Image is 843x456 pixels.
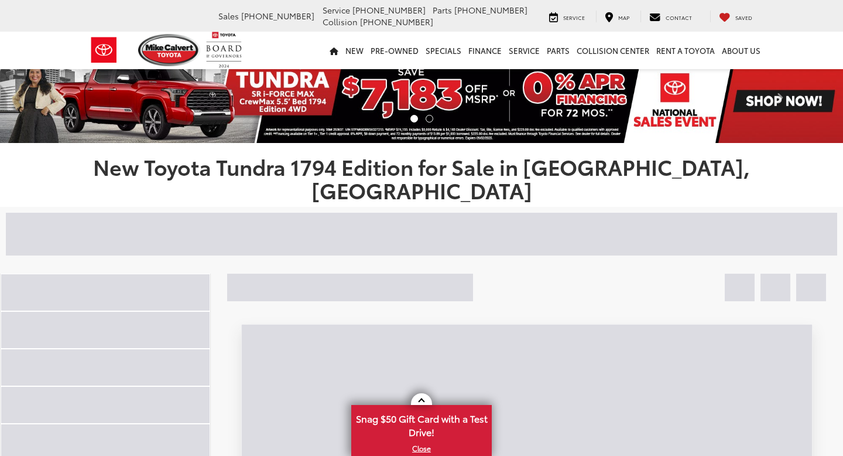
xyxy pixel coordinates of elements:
[342,32,367,69] a: New
[360,16,433,28] span: [PHONE_NUMBER]
[367,32,422,69] a: Pre-Owned
[718,32,764,69] a: About Us
[454,4,527,16] span: [PHONE_NUMBER]
[218,10,239,22] span: Sales
[640,11,701,22] a: Contact
[653,32,718,69] a: Rent a Toyota
[138,34,200,66] img: Mike Calvert Toyota
[596,11,638,22] a: Map
[540,11,594,22] a: Service
[82,31,126,69] img: Toyota
[573,32,653,69] a: Collision Center
[323,16,358,28] span: Collision
[422,32,465,69] a: Specials
[241,10,314,22] span: [PHONE_NUMBER]
[666,13,692,21] span: Contact
[323,4,350,16] span: Service
[352,406,491,442] span: Snag $50 Gift Card with a Test Drive!
[433,4,452,16] span: Parts
[710,11,761,22] a: My Saved Vehicles
[465,32,505,69] a: Finance
[505,32,543,69] a: Service
[352,4,426,16] span: [PHONE_NUMBER]
[326,32,342,69] a: Home
[543,32,573,69] a: Parts
[563,13,585,21] span: Service
[618,13,629,21] span: Map
[735,13,752,21] span: Saved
